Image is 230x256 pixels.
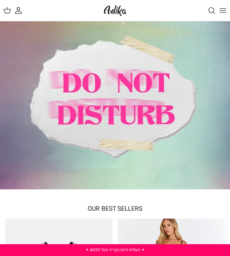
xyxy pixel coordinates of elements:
a: החשבון שלי [14,3,29,18]
a: ✦ משלוח חינם בקנייה מעל ₪220 ✦ [86,247,145,253]
a: חיפוש [201,3,216,18]
img: Adika IL [102,3,128,18]
a: OUR BEST SELLERS [88,204,142,213]
button: Toggle menu [216,3,230,18]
